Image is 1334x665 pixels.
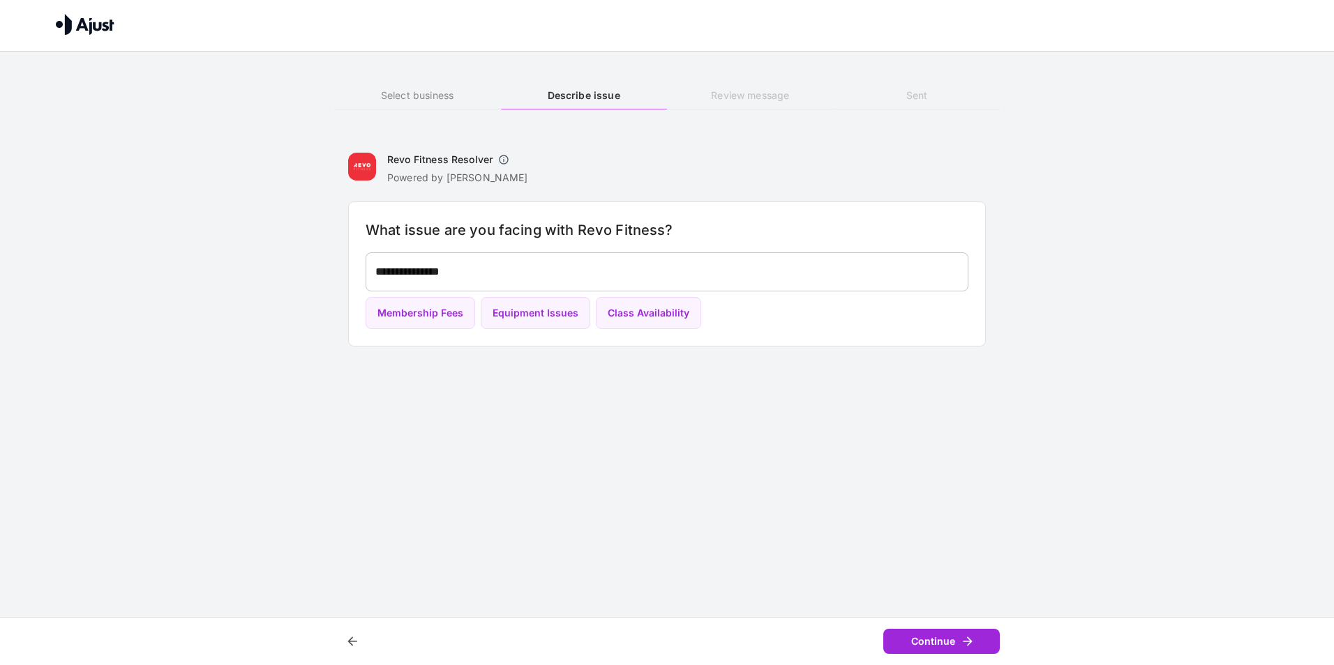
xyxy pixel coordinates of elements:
[387,153,493,167] h6: Revo Fitness Resolver
[883,629,1000,655] button: Continue
[667,88,833,103] h6: Review message
[501,88,667,103] h6: Describe issue
[387,171,528,185] p: Powered by [PERSON_NAME]
[366,297,475,330] button: Membership Fees
[596,297,701,330] button: Class Availability
[366,219,968,241] h6: What issue are you facing with Revo Fitness?
[56,14,114,35] img: Ajust
[334,88,500,103] h6: Select business
[348,153,376,181] img: Revo Fitness
[481,297,590,330] button: Equipment Issues
[834,88,1000,103] h6: Sent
